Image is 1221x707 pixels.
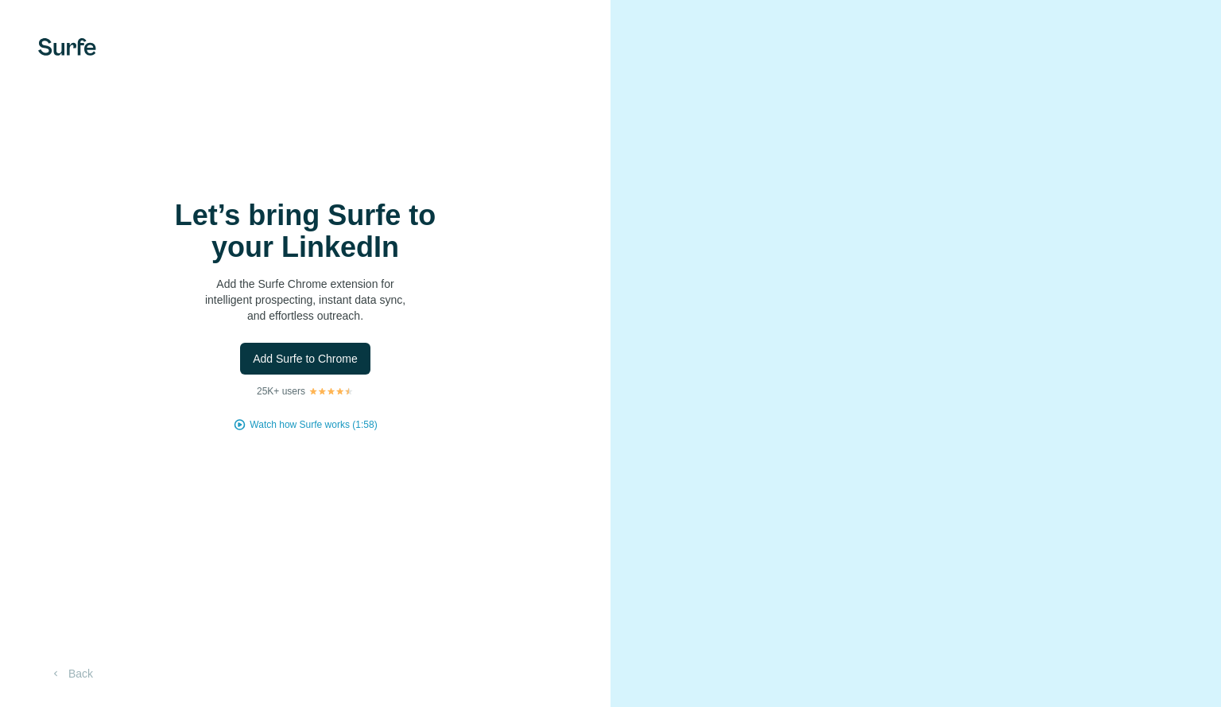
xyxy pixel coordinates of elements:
h1: Let’s bring Surfe to your LinkedIn [146,200,464,263]
p: 25K+ users [257,384,305,398]
img: Surfe's logo [38,38,96,56]
p: Add the Surfe Chrome extension for intelligent prospecting, instant data sync, and effortless out... [146,276,464,324]
img: Rating Stars [308,387,354,396]
button: Watch how Surfe works (1:58) [250,418,377,432]
button: Back [38,659,104,688]
button: Add Surfe to Chrome [240,343,370,375]
span: Add Surfe to Chrome [253,351,358,367]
